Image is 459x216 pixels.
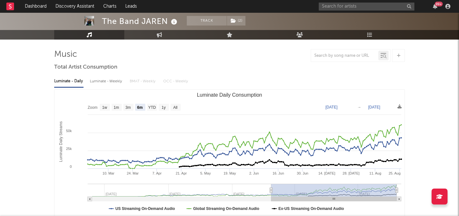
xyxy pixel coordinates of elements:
text: Global Streaming On-Demand Audio [193,206,259,211]
input: Search by song name or URL [311,53,378,58]
text: 24. Mar [127,171,139,175]
text: 25. Aug [389,171,400,175]
button: Track [187,16,227,26]
button: (2) [227,16,245,26]
text: Luminate Daily Streams [59,121,63,162]
text: 10. Mar [103,171,115,175]
text: 1w [102,105,107,110]
text: 6m [137,105,142,110]
text: 50k [66,129,72,133]
text: 2. Jun [249,171,259,175]
text: 11. Aug [369,171,381,175]
span: Total Artist Consumption [54,63,117,71]
text: 14. [DATE] [318,171,335,175]
button: 99+ [433,4,437,9]
input: Search for artists [319,3,414,11]
text: YTD [148,105,156,110]
text: 16. Jun [273,171,284,175]
span: ( 2 ) [227,16,246,26]
text: → [357,105,361,109]
text: 19. May [223,171,236,175]
text: 3m [126,105,131,110]
div: Luminate - Daily [54,76,84,87]
div: The Band JAREN [102,16,179,26]
div: Luminate - Weekly [90,76,123,87]
text: Luminate Daily Consumption [197,92,262,98]
text: 7. Apr [152,171,162,175]
div: 99 + [435,2,443,6]
text: 25k [66,147,72,151]
text: 1m [114,105,119,110]
text: [DATE] [325,105,338,109]
text: 1y [162,105,166,110]
text: [DATE] [368,105,380,109]
text: 30. Jun [297,171,308,175]
text: Zoom [88,105,98,110]
text: All [173,105,177,110]
text: 28. [DATE] [343,171,360,175]
text: US Streaming On-Demand Audio [115,206,175,211]
text: 21. Apr [176,171,187,175]
text: 5. May [200,171,211,175]
text: 0 [70,165,72,168]
text: Ex-US Streaming On-Demand Audio [279,206,344,211]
